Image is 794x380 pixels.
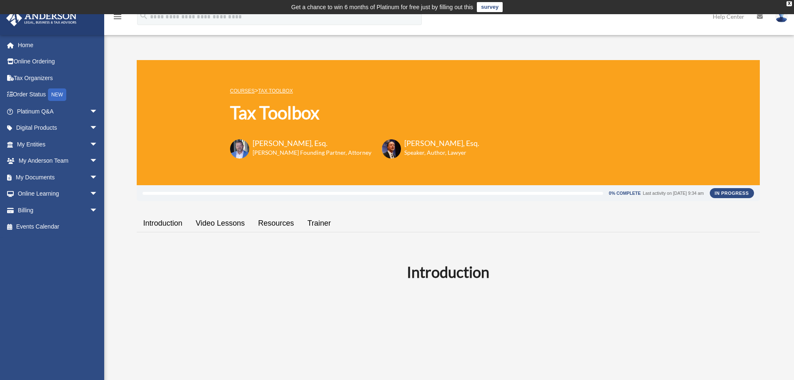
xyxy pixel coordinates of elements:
[6,136,110,153] a: My Entitiesarrow_drop_down
[6,202,110,219] a: Billingarrow_drop_down
[710,188,754,198] div: In Progress
[258,88,293,94] a: Tax Toolbox
[477,2,503,12] a: survey
[90,169,106,186] span: arrow_drop_down
[6,53,110,70] a: Online Ordering
[90,120,106,137] span: arrow_drop_down
[113,15,123,22] a: menu
[404,138,479,148] h3: [PERSON_NAME], Esq.
[90,153,106,170] span: arrow_drop_down
[6,186,110,202] a: Online Learningarrow_drop_down
[6,103,110,120] a: Platinum Q&Aarrow_drop_down
[90,103,106,120] span: arrow_drop_down
[253,138,371,148] h3: [PERSON_NAME], Esq.
[230,139,249,159] img: Toby-circle-head.png
[48,88,66,101] div: NEW
[609,191,641,196] div: 0% Complete
[253,148,371,157] h6: [PERSON_NAME] Founding Partner, Attorney
[6,86,110,103] a: Order StatusNEW
[382,139,401,159] img: Scott-Estill-Headshot.png
[4,10,79,26] img: Anderson Advisors Platinum Portal
[189,211,252,235] a: Video Lessons
[643,191,704,196] div: Last activity on [DATE] 9:34 am
[301,211,337,235] a: Trainer
[90,186,106,203] span: arrow_drop_down
[786,1,792,6] div: close
[113,12,123,22] i: menu
[142,262,755,282] h2: Introduction
[775,10,788,23] img: User Pic
[139,11,148,20] i: search
[6,153,110,169] a: My Anderson Teamarrow_drop_down
[251,211,301,235] a: Resources
[137,211,189,235] a: Introduction
[291,2,473,12] div: Get a chance to win 6 months of Platinum for free just by filling out this
[230,86,479,96] p: >
[6,219,110,235] a: Events Calendar
[404,148,469,157] h6: Speaker, Author, Lawyer
[6,37,110,53] a: Home
[6,169,110,186] a: My Documentsarrow_drop_down
[6,120,110,136] a: Digital Productsarrow_drop_down
[230,88,255,94] a: COURSES
[230,101,479,125] h1: Tax Toolbox
[6,70,110,86] a: Tax Organizers
[90,136,106,153] span: arrow_drop_down
[90,202,106,219] span: arrow_drop_down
